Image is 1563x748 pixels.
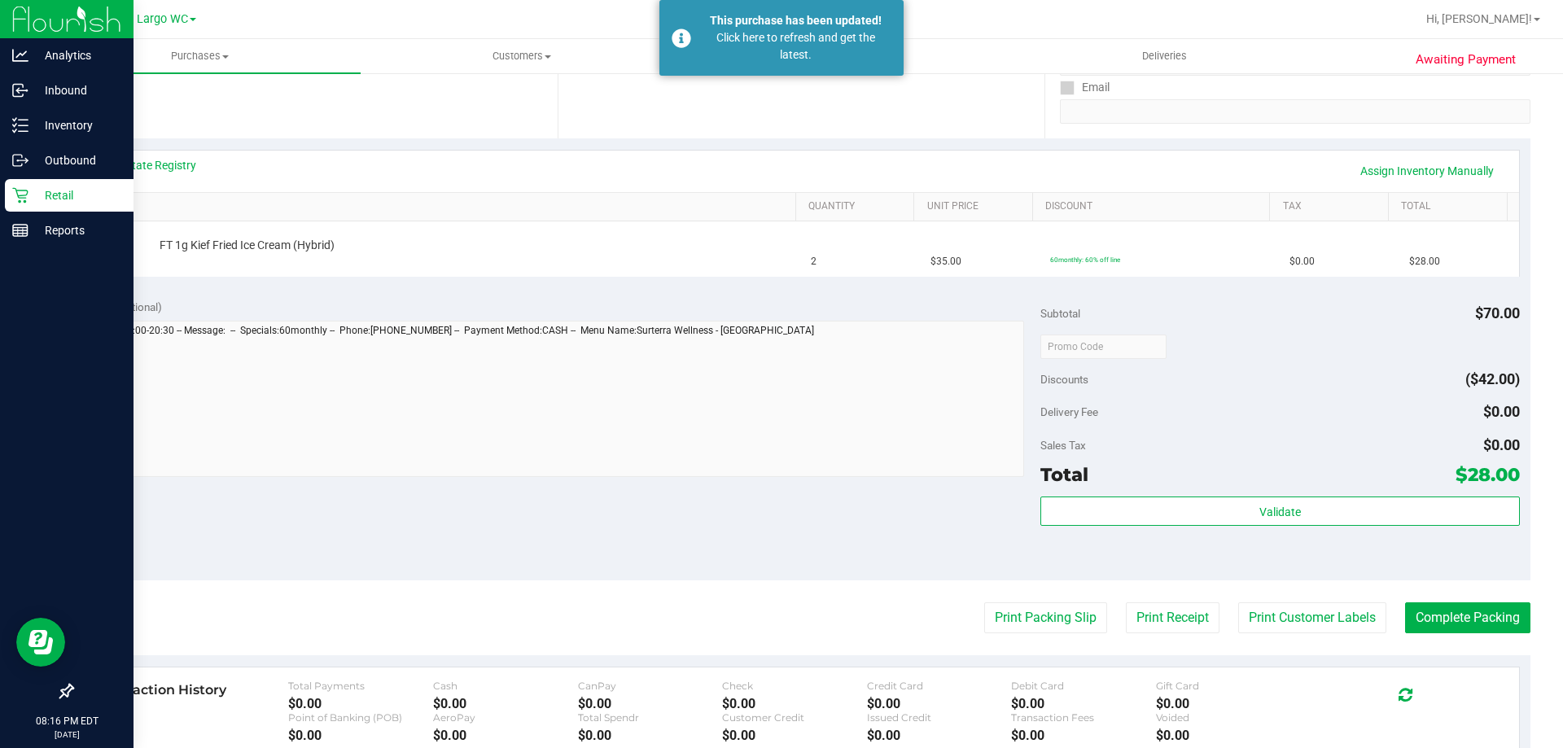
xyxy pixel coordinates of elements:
[1405,602,1530,633] button: Complete Packing
[28,46,126,65] p: Analytics
[867,680,1012,692] div: Credit Card
[578,728,723,743] div: $0.00
[930,254,961,269] span: $35.00
[433,696,578,711] div: $0.00
[867,728,1012,743] div: $0.00
[12,152,28,168] inline-svg: Outbound
[867,711,1012,724] div: Issued Credit
[1456,463,1520,486] span: $28.00
[578,696,723,711] div: $0.00
[28,151,126,170] p: Outbound
[578,711,723,724] div: Total Spendr
[1040,463,1088,486] span: Total
[700,29,891,63] div: Click here to refresh and get the latest.
[578,680,723,692] div: CanPay
[1040,439,1086,452] span: Sales Tax
[811,254,817,269] span: 2
[1011,696,1156,711] div: $0.00
[361,39,682,73] a: Customers
[1004,39,1325,73] a: Deliveries
[160,238,335,253] span: FT 1g Kief Fried Ice Cream (Hybrid)
[1040,365,1088,394] span: Discounts
[984,602,1107,633] button: Print Packing Slip
[288,728,433,743] div: $0.00
[433,680,578,692] div: Cash
[1126,602,1219,633] button: Print Receipt
[1011,711,1156,724] div: Transaction Fees
[1045,200,1263,213] a: Discount
[1040,496,1519,526] button: Validate
[288,680,433,692] div: Total Payments
[433,711,578,724] div: AeroPay
[28,221,126,240] p: Reports
[1483,403,1520,420] span: $0.00
[1156,711,1301,724] div: Voided
[28,186,126,205] p: Retail
[1483,436,1520,453] span: $0.00
[7,714,126,728] p: 08:16 PM EDT
[1416,50,1516,69] span: Awaiting Payment
[288,711,433,724] div: Point of Banking (POB)
[12,187,28,203] inline-svg: Retail
[722,711,867,724] div: Customer Credit
[1060,76,1110,99] label: Email
[137,12,188,26] span: Largo WC
[7,728,126,741] p: [DATE]
[1350,157,1504,185] a: Assign Inventory Manually
[1011,680,1156,692] div: Debit Card
[700,12,891,29] div: This purchase has been updated!
[1040,405,1098,418] span: Delivery Fee
[1011,728,1156,743] div: $0.00
[16,618,65,667] iframe: Resource center
[1465,370,1520,387] span: ($42.00)
[433,728,578,743] div: $0.00
[1156,696,1301,711] div: $0.00
[1156,728,1301,743] div: $0.00
[1289,254,1315,269] span: $0.00
[808,200,908,213] a: Quantity
[927,200,1027,213] a: Unit Price
[288,696,433,711] div: $0.00
[39,49,361,63] span: Purchases
[1401,200,1500,213] a: Total
[1283,200,1382,213] a: Tax
[1040,307,1080,320] span: Subtotal
[12,222,28,238] inline-svg: Reports
[1409,254,1440,269] span: $28.00
[867,696,1012,711] div: $0.00
[12,117,28,133] inline-svg: Inventory
[722,696,867,711] div: $0.00
[1050,256,1120,264] span: 60monthly: 60% off line
[28,81,126,100] p: Inbound
[96,200,789,213] a: SKU
[1426,12,1532,25] span: Hi, [PERSON_NAME]!
[1120,49,1209,63] span: Deliveries
[39,39,361,73] a: Purchases
[361,49,681,63] span: Customers
[1259,505,1301,518] span: Validate
[722,728,867,743] div: $0.00
[12,47,28,63] inline-svg: Analytics
[99,157,196,173] a: View State Registry
[1238,602,1386,633] button: Print Customer Labels
[1040,335,1167,359] input: Promo Code
[28,116,126,135] p: Inventory
[722,680,867,692] div: Check
[1475,304,1520,322] span: $70.00
[12,82,28,98] inline-svg: Inbound
[1156,680,1301,692] div: Gift Card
